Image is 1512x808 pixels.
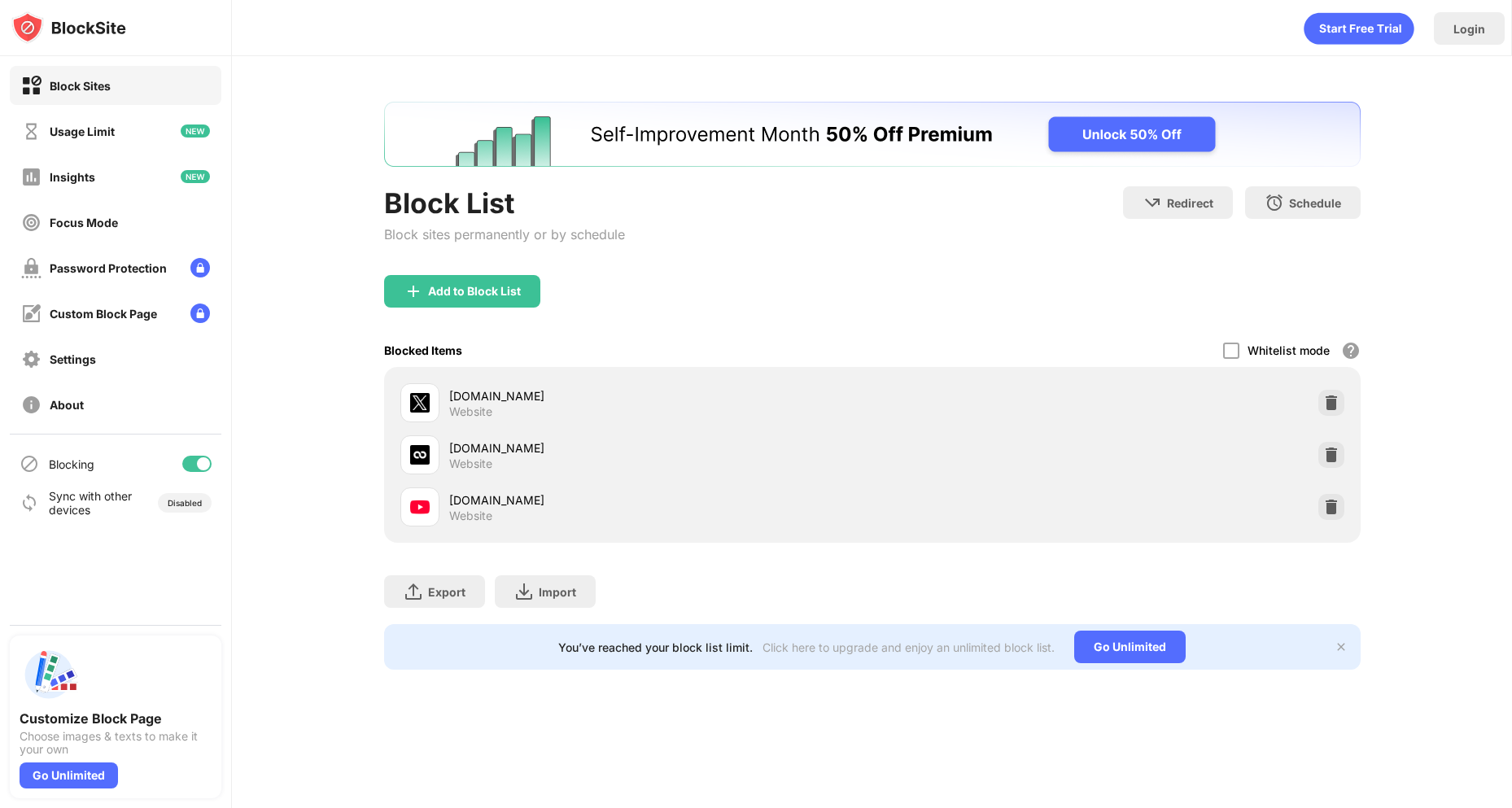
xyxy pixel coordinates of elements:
div: Go Unlimited [1074,631,1186,663]
img: block-on.svg [21,76,42,96]
div: Settings [50,352,96,366]
img: push-custom-page.svg [20,645,78,704]
div: Choose images & texts to make it your own [20,730,212,756]
img: settings-off.svg [21,349,42,369]
div: Block List [384,186,625,220]
div: Sync with other devices [49,489,133,517]
img: new-icon.svg [181,124,210,138]
img: insights-off.svg [21,167,42,187]
img: time-usage-off.svg [21,121,42,142]
div: Website [449,509,492,523]
div: [DOMAIN_NAME] [449,439,872,456]
div: Block Sites [50,79,111,93]
div: Custom Block Page [50,307,157,321]
div: Usage Limit [50,124,115,138]
div: Customize Block Page [20,710,212,727]
img: password-protection-off.svg [21,258,42,278]
div: Password Protection [50,261,167,275]
img: lock-menu.svg [190,258,210,277]
div: Website [449,404,492,419]
div: animation [1304,12,1414,45]
div: Schedule [1289,196,1341,210]
div: Disabled [168,498,202,508]
img: blocking-icon.svg [20,454,39,474]
div: Blocked Items [384,343,462,357]
img: sync-icon.svg [20,493,39,513]
div: [DOMAIN_NAME] [449,387,872,404]
img: focus-off.svg [21,212,42,233]
img: favicons [410,497,430,517]
img: lock-menu.svg [190,304,210,323]
div: Focus Mode [50,216,118,229]
div: Block sites permanently or by schedule [384,226,625,242]
img: about-off.svg [21,395,42,415]
img: customize-block-page-off.svg [21,304,42,324]
div: Add to Block List [428,285,521,298]
div: Import [539,585,576,599]
img: new-icon.svg [181,170,210,183]
div: Whitelist mode [1248,343,1330,357]
div: Click here to upgrade and enjoy an unlimited block list. [763,640,1055,654]
div: Blocking [49,457,94,471]
div: Login [1453,22,1485,36]
img: favicons [410,445,430,465]
iframe: Banner [384,102,1361,167]
div: Go Unlimited [20,762,118,788]
div: [DOMAIN_NAME] [449,491,872,509]
div: Export [428,585,465,599]
div: Website [449,456,492,471]
div: You’ve reached your block list limit. [558,640,753,654]
div: About [50,398,84,412]
div: Insights [50,170,95,184]
img: x-button.svg [1335,640,1348,653]
img: favicons [410,393,430,413]
div: Redirect [1167,196,1213,210]
img: logo-blocksite.svg [11,11,126,44]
